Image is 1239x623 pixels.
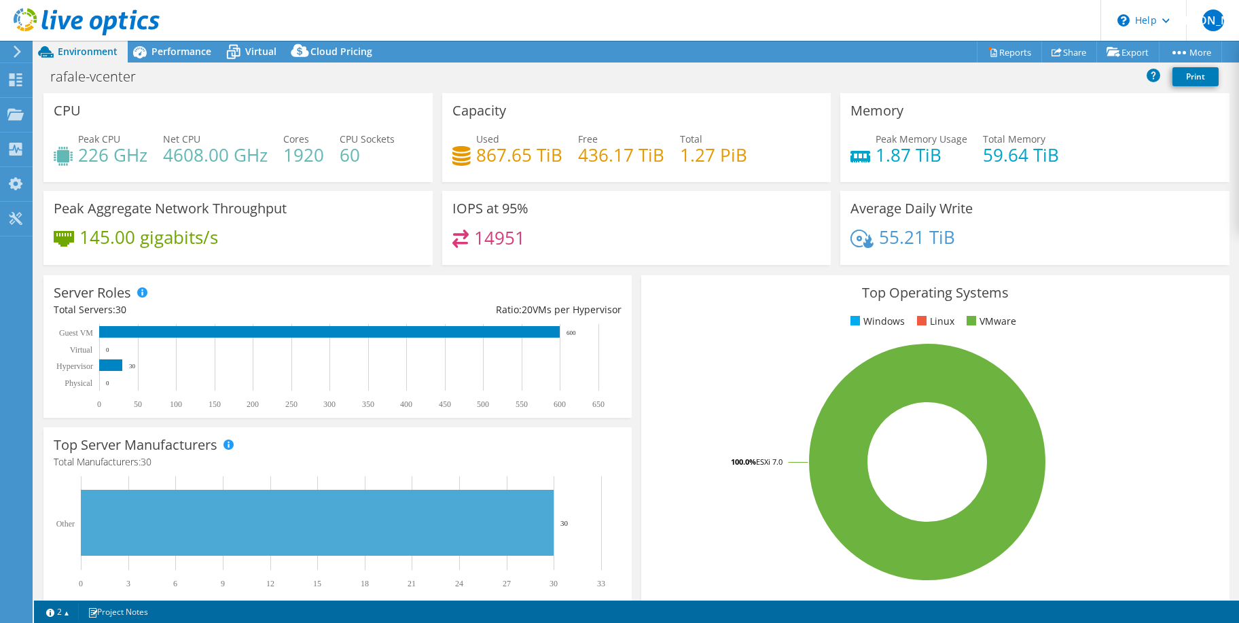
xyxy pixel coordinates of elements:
[283,147,324,162] h4: 1920
[163,132,200,145] span: Net CPU
[129,363,136,370] text: 30
[70,345,93,355] text: Virtual
[516,399,528,409] text: 550
[58,45,118,58] span: Environment
[680,147,747,162] h4: 1.27 PiB
[474,230,525,245] h4: 14951
[983,132,1045,145] span: Total Memory
[578,132,598,145] span: Free
[847,314,905,329] li: Windows
[503,579,511,588] text: 27
[452,103,506,118] h3: Capacity
[134,399,142,409] text: 50
[209,399,221,409] text: 150
[54,103,81,118] h3: CPU
[340,132,395,145] span: CPU Sockets
[323,399,336,409] text: 300
[54,201,287,216] h3: Peak Aggregate Network Throughput
[592,399,605,409] text: 650
[78,603,158,620] a: Project Notes
[54,438,217,452] h3: Top Server Manufacturers
[1041,41,1097,63] a: Share
[65,378,92,388] text: Physical
[170,399,182,409] text: 100
[879,230,955,245] h4: 55.21 TiB
[59,328,93,338] text: Guest VM
[126,579,130,588] text: 3
[876,147,967,162] h4: 1.87 TiB
[756,457,783,467] tspan: ESXi 7.0
[560,519,569,527] text: 30
[876,132,967,145] span: Peak Memory Usage
[56,519,75,529] text: Other
[54,285,131,300] h3: Server Roles
[914,314,954,329] li: Linux
[313,579,321,588] text: 15
[163,147,268,162] h4: 4608.00 GHz
[245,45,276,58] span: Virtual
[106,380,109,387] text: 0
[452,201,528,216] h3: IOPS at 95%
[680,132,702,145] span: Total
[476,147,562,162] h4: 867.65 TiB
[56,361,93,371] text: Hypervisor
[151,45,211,58] span: Performance
[477,399,489,409] text: 500
[285,399,298,409] text: 250
[54,302,338,317] div: Total Servers:
[439,399,451,409] text: 450
[54,455,622,469] h4: Total Manufacturers:
[983,147,1059,162] h4: 59.64 TiB
[338,302,622,317] div: Ratio: VMs per Hypervisor
[97,399,101,409] text: 0
[476,132,499,145] span: Used
[408,579,416,588] text: 21
[1117,14,1130,26] svg: \n
[578,147,664,162] h4: 436.17 TiB
[361,579,369,588] text: 18
[106,346,109,353] text: 0
[850,103,903,118] h3: Memory
[79,579,83,588] text: 0
[554,399,566,409] text: 600
[44,69,157,84] h1: rafale-vcenter
[266,579,274,588] text: 12
[221,579,225,588] text: 9
[79,230,218,245] h4: 145.00 gigabits/s
[1202,10,1224,31] span: [PERSON_NAME]
[141,455,151,468] span: 30
[78,147,147,162] h4: 226 GHz
[1096,41,1160,63] a: Export
[247,399,259,409] text: 200
[850,201,973,216] h3: Average Daily Write
[78,132,120,145] span: Peak CPU
[977,41,1042,63] a: Reports
[1172,67,1219,86] a: Print
[173,579,177,588] text: 6
[37,603,79,620] a: 2
[550,579,558,588] text: 30
[310,45,372,58] span: Cloud Pricing
[455,579,463,588] text: 24
[597,579,605,588] text: 33
[362,399,374,409] text: 350
[731,457,756,467] tspan: 100.0%
[283,132,309,145] span: Cores
[567,330,576,336] text: 600
[400,399,412,409] text: 400
[115,303,126,316] span: 30
[963,314,1016,329] li: VMware
[1159,41,1222,63] a: More
[522,303,533,316] span: 20
[340,147,395,162] h4: 60
[651,285,1219,300] h3: Top Operating Systems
